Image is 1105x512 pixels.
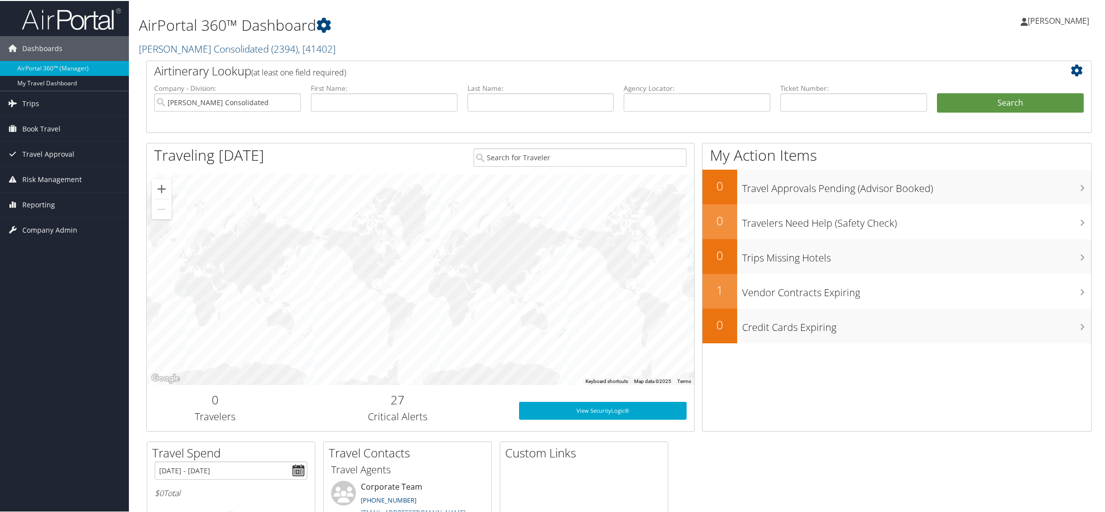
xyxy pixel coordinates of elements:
[329,444,491,460] h2: Travel Contacts
[155,487,164,498] span: $0
[154,409,276,423] h3: Travelers
[155,487,307,498] h6: Total
[519,401,687,419] a: View SecurityLogic®
[742,176,1091,194] h3: Travel Approvals Pending (Advisor Booked)
[154,390,276,407] h2: 0
[152,198,172,218] button: Zoom out
[22,192,55,216] span: Reporting
[361,495,416,504] a: [PHONE_NUMBER]
[154,62,1005,78] h2: Airtinerary Lookup
[702,211,737,228] h2: 0
[152,444,315,460] h2: Travel Spend
[702,177,737,193] h2: 0
[22,217,77,242] span: Company Admin
[505,444,668,460] h2: Custom Links
[139,14,779,35] h1: AirPortal 360™ Dashboard
[154,82,301,92] label: Company - Division:
[702,238,1091,273] a: 0Trips Missing Hotels
[702,144,1091,165] h1: My Action Items
[702,169,1091,203] a: 0Travel Approvals Pending (Advisor Booked)
[291,409,504,423] h3: Critical Alerts
[149,371,182,384] img: Google
[677,378,691,383] a: Terms (opens in new tab)
[22,141,74,166] span: Travel Approval
[22,6,121,30] img: airportal-logo.png
[937,92,1084,112] button: Search
[291,390,504,407] h2: 27
[742,280,1091,299] h3: Vendor Contracts Expiring
[585,377,628,384] button: Keyboard shortcuts
[702,246,737,263] h2: 0
[702,281,737,298] h2: 1
[702,316,737,332] h2: 0
[1028,14,1089,25] span: [PERSON_NAME]
[702,273,1091,308] a: 1Vendor Contracts Expiring
[149,371,182,384] a: Open this area in Google Maps (opens a new window)
[154,144,264,165] h1: Traveling [DATE]
[251,66,346,77] span: (at least one field required)
[702,308,1091,342] a: 0Credit Cards Expiring
[1021,5,1099,35] a: [PERSON_NAME]
[634,378,671,383] span: Map data ©2025
[22,90,39,115] span: Trips
[139,41,336,55] a: [PERSON_NAME] Consolidated
[331,462,484,476] h3: Travel Agents
[742,210,1091,229] h3: Travelers Need Help (Safety Check)
[271,41,298,55] span: ( 2394 )
[22,116,60,140] span: Book Travel
[311,82,458,92] label: First Name:
[473,147,687,166] input: Search for Traveler
[702,203,1091,238] a: 0Travelers Need Help (Safety Check)
[152,178,172,198] button: Zoom in
[742,315,1091,333] h3: Credit Cards Expiring
[742,245,1091,264] h3: Trips Missing Hotels
[298,41,336,55] span: , [ 41402 ]
[22,166,82,191] span: Risk Management
[624,82,770,92] label: Agency Locator:
[22,35,62,60] span: Dashboards
[467,82,614,92] label: Last Name:
[780,82,927,92] label: Ticket Number:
